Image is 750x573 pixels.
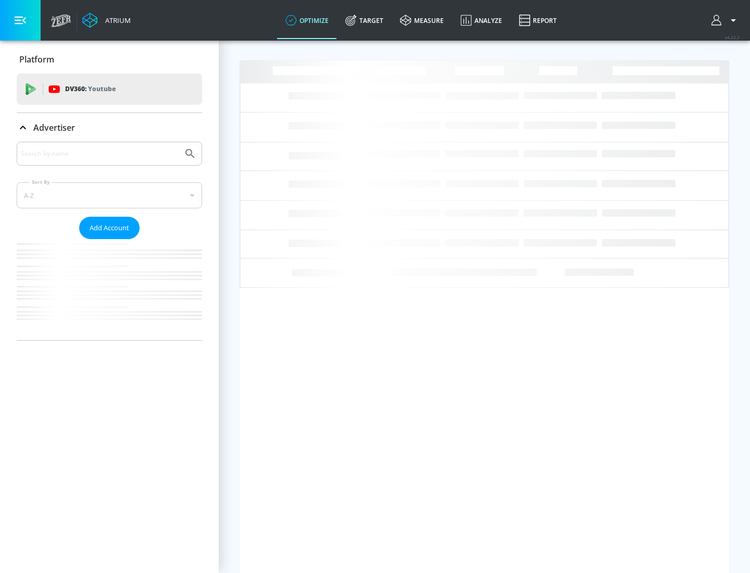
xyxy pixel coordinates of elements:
button: Add Account [79,217,140,239]
a: optimize [277,2,337,39]
span: v 4.22.2 [725,34,740,40]
a: Target [337,2,392,39]
a: measure [392,2,452,39]
p: Platform [19,54,54,65]
div: Advertiser [17,142,202,340]
p: Advertiser [33,122,75,133]
input: Search by name [21,147,179,160]
nav: list of Advertiser [17,239,202,340]
a: Analyze [452,2,510,39]
p: DV360: [65,83,116,95]
a: Report [510,2,565,39]
div: Atrium [101,16,131,25]
a: Atrium [82,13,131,28]
div: A-Z [17,182,202,208]
div: Platform [17,45,202,74]
div: DV360: Youtube [17,73,202,105]
p: Youtube [88,83,116,94]
label: Sort By [30,179,52,185]
span: Add Account [90,222,129,234]
div: Advertiser [17,113,202,142]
